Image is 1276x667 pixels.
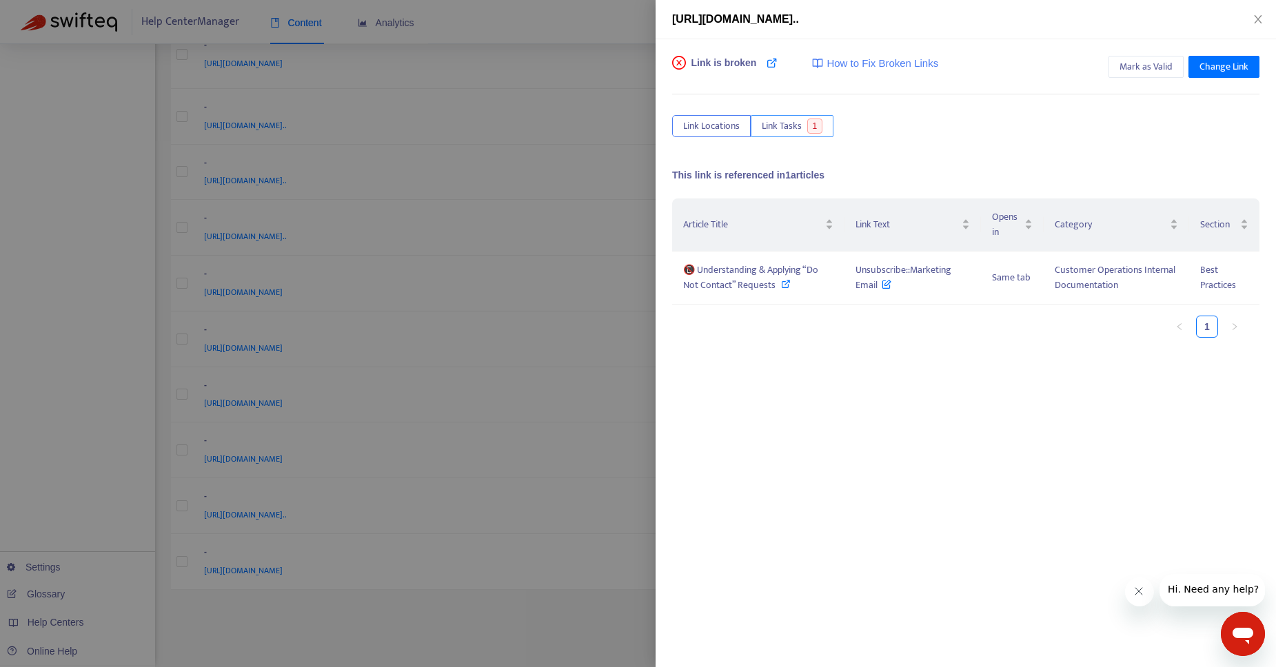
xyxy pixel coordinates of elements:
[1108,56,1184,78] button: Mark as Valid
[1200,217,1237,232] span: Section
[992,209,1022,240] span: Opens in
[1221,612,1265,656] iframe: Button to launch messaging window
[1168,316,1191,338] button: left
[683,119,740,134] span: Link Locations
[855,262,951,293] span: Unsubscribe::Marketing Email
[1055,262,1175,293] span: Customer Operations Internal Documentation
[751,115,833,137] button: Link Tasks1
[1231,322,1239,331] span: right
[762,119,802,134] span: Link Tasks
[855,217,959,232] span: Link Text
[672,56,686,70] span: close-circle
[812,58,823,69] img: image-link
[812,56,938,72] a: How to Fix Broken Links
[1159,574,1265,606] iframe: Message from company
[1224,316,1246,338] li: Next Page
[683,262,818,293] span: 📵 Understanding & Applying “Do Not Contact” Requests
[672,115,751,137] button: Link Locations
[1055,217,1167,232] span: Category
[1120,59,1173,74] span: Mark as Valid
[844,198,981,252] th: Link Text
[672,13,799,25] span: [URL][DOMAIN_NAME]..
[1189,198,1259,252] th: Section
[672,170,824,181] span: This link is referenced in 1 articles
[807,119,823,134] span: 1
[683,217,822,232] span: Article Title
[1253,14,1264,25] span: close
[1044,198,1189,252] th: Category
[1168,316,1191,338] li: Previous Page
[672,198,844,252] th: Article Title
[1175,322,1184,331] span: left
[691,56,757,83] span: Link is broken
[1196,316,1218,338] li: 1
[981,198,1044,252] th: Opens in
[1248,13,1268,26] button: Close
[992,269,1031,285] span: Same tab
[1199,59,1248,74] span: Change Link
[1125,577,1155,607] iframe: Close message
[1200,262,1236,293] span: Best Practices
[1224,316,1246,338] button: right
[1197,316,1217,337] a: 1
[827,56,938,72] span: How to Fix Broken Links
[1188,56,1259,78] button: Change Link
